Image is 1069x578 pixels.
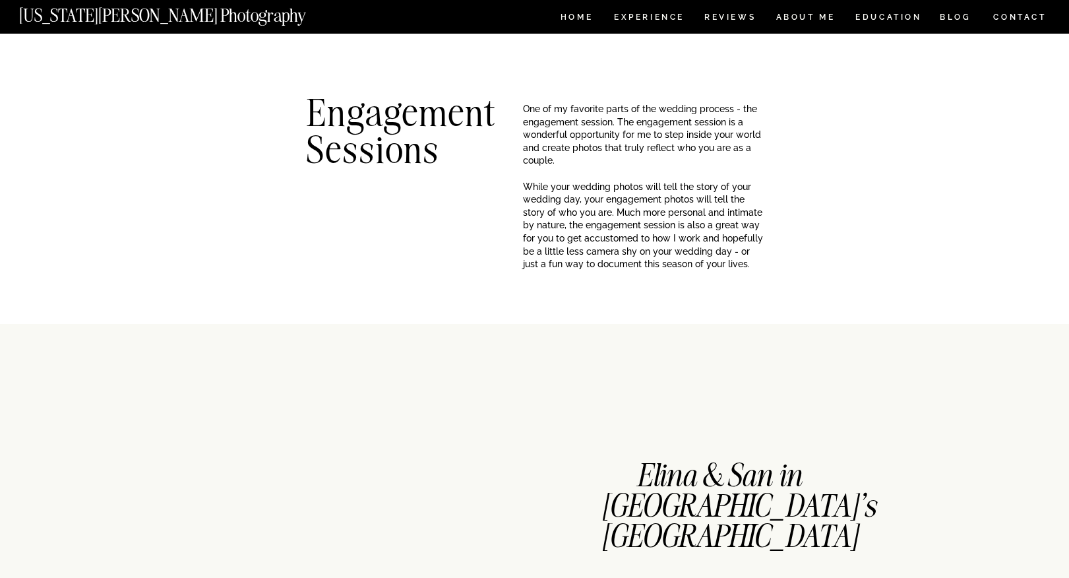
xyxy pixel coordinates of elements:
a: EDUCATION [854,13,923,24]
a: ABOUT ME [776,13,836,24]
a: REVIEWS [704,13,754,24]
a: HOME [558,13,596,24]
a: BLOG [940,13,971,24]
p: One of my favorite parts of the wedding process - the engagement session. The engagement session ... [523,103,764,207]
a: [US_STATE][PERSON_NAME] Photography [19,7,350,18]
h1: Elina & San in [GEOGRAPHIC_DATA]'s [GEOGRAPHIC_DATA] [601,461,837,548]
h1: Engagement Sessions [307,94,503,152]
a: Experience [614,13,683,24]
a: CONTACT [993,10,1047,24]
